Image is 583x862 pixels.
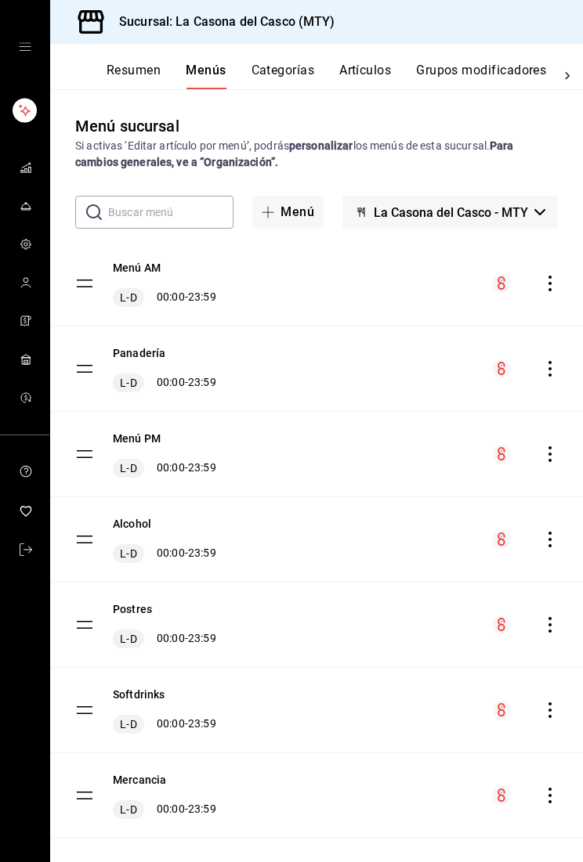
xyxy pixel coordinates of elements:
button: Menú AM [113,260,161,276]
div: 00:00 - 23:59 [113,544,216,563]
button: actions [542,532,558,547]
button: drag [75,615,94,634]
div: 00:00 - 23:59 [113,800,216,819]
button: Resumen [107,63,161,89]
button: actions [542,361,558,377]
table: menu-maker-table [50,241,583,839]
button: actions [542,276,558,291]
span: L-D [117,375,139,391]
button: Menús [186,63,226,89]
h3: Sucursal: La Casona del Casco (MTY) [107,13,335,31]
div: navigation tabs [107,63,552,89]
button: drag [75,786,94,805]
div: 00:00 - 23:59 [113,288,216,307]
div: 00:00 - 23:59 [113,629,216,648]
button: Menú PM [113,431,161,446]
span: L-D [117,460,139,476]
button: actions [542,788,558,803]
button: Softdrinks [113,687,165,702]
input: Buscar menú [108,197,234,228]
button: drag [75,530,94,549]
div: Si activas ‘Editar artículo por menú’, podrás los menús de esta sucursal. [75,138,558,171]
button: Grupos modificadores [416,63,546,89]
button: drag [75,359,94,378]
span: L-D [117,290,139,305]
button: drag [75,274,94,293]
span: L-D [117,802,139,817]
strong: personalizar [289,139,353,152]
button: Mercancia [113,772,166,788]
button: Categorías [252,63,315,89]
span: L-D [117,546,139,561]
div: 00:00 - 23:59 [113,715,216,734]
button: open drawer [19,41,31,53]
div: 00:00 - 23:59 [113,373,216,392]
button: Artículos [339,63,391,89]
button: Alcohol [113,516,151,532]
div: Menú sucursal [75,114,179,138]
button: drag [75,445,94,463]
button: Postres [113,601,152,617]
div: 00:00 - 23:59 [113,459,216,478]
button: La Casona del Casco - MTY [342,196,558,229]
span: La Casona del Casco - MTY [374,205,528,220]
button: drag [75,701,94,720]
span: L-D [117,716,139,732]
button: actions [542,617,558,633]
button: Panadería [113,345,165,361]
button: actions [542,446,558,462]
button: actions [542,702,558,718]
span: L-D [117,631,139,647]
button: Menú [252,196,324,229]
